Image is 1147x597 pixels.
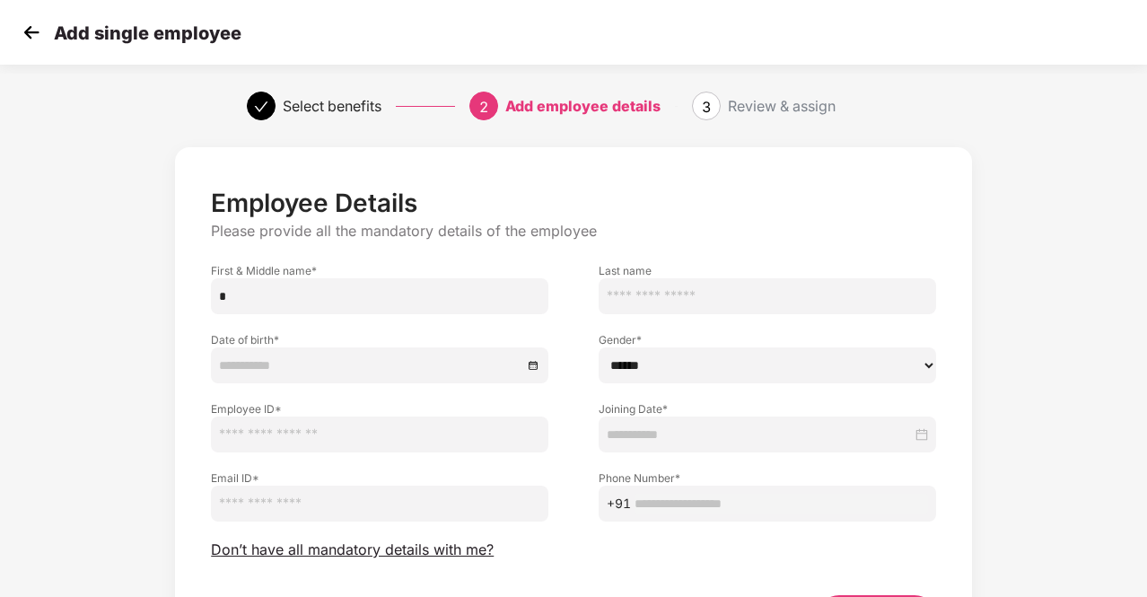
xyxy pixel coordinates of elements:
label: Email ID [211,470,548,486]
p: Add single employee [54,22,241,44]
label: Joining Date [599,401,936,417]
label: Phone Number [599,470,936,486]
label: Employee ID [211,401,548,417]
p: Please provide all the mandatory details of the employee [211,222,936,241]
img: svg+xml;base64,PHN2ZyB4bWxucz0iaHR0cDovL3d3dy53My5vcmcvMjAwMC9zdmciIHdpZHRoPSIzMCIgaGVpZ2h0PSIzMC... [18,19,45,46]
div: Review & assign [728,92,836,120]
label: Last name [599,263,936,278]
span: 3 [702,98,711,116]
label: Date of birth [211,332,548,347]
label: First & Middle name [211,263,548,278]
label: Gender [599,332,936,347]
p: Employee Details [211,188,936,218]
span: +91 [607,494,631,514]
span: 2 [479,98,488,116]
span: Don’t have all mandatory details with me? [211,540,494,559]
div: Add employee details [505,92,661,120]
div: Select benefits [283,92,381,120]
span: check [254,100,268,114]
